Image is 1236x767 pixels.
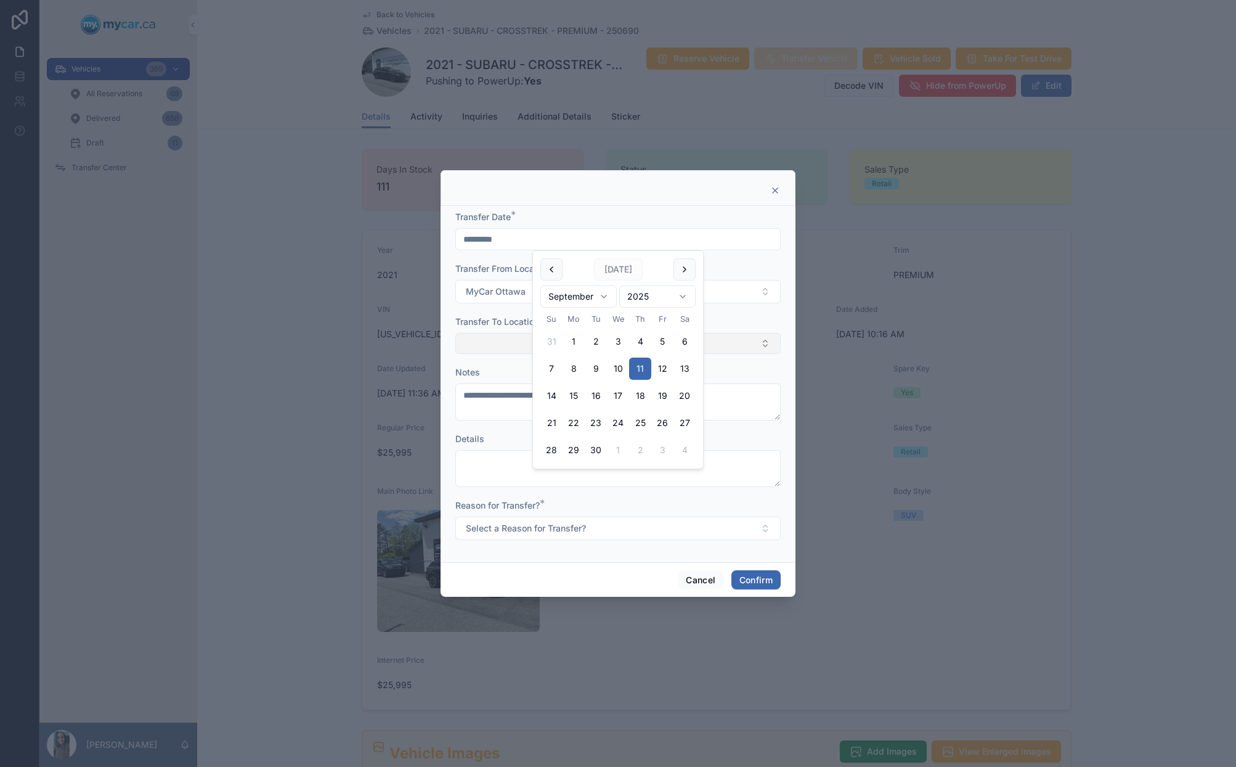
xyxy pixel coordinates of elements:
[673,358,696,380] button: Saturday, September 13th, 2025
[585,358,607,380] button: Tuesday, September 9th, 2025
[540,439,563,461] button: Sunday, September 28th, 2025
[651,358,673,380] button: Friday, September 12th, 2025
[673,330,696,353] button: Saturday, September 6th, 2025
[563,439,585,461] button: Monday, September 29th, 2025
[607,313,629,326] th: Wednesday
[673,313,696,326] th: Saturday
[651,412,673,434] button: Friday, September 26th, 2025
[540,358,563,380] button: Sunday, September 7th, 2025
[455,280,781,303] button: Select Button
[607,385,629,407] button: Wednesday, September 17th, 2025
[466,285,526,298] span: MyCar Ottawa
[563,330,585,353] button: Monday, September 1st, 2025
[629,439,651,461] button: Thursday, October 2nd, 2025
[731,570,781,590] button: Confirm
[455,263,550,274] span: Transfer From Location
[651,330,673,353] button: Friday, September 5th, 2025
[455,211,511,222] span: Transfer Date
[585,439,607,461] button: Tuesday, September 30th, 2025
[678,570,723,590] button: Cancel
[455,367,480,377] span: Notes
[629,358,651,380] button: Today, Thursday, September 11th, 2025, selected
[629,385,651,407] button: Thursday, September 18th, 2025
[673,412,696,434] button: Saturday, September 27th, 2025
[455,333,781,354] button: Select Button
[455,517,781,540] button: Select Button
[585,330,607,353] button: Tuesday, September 2nd, 2025
[673,385,696,407] button: Saturday, September 20th, 2025
[585,313,607,326] th: Tuesday
[563,412,585,434] button: Monday, September 22nd, 2025
[629,412,651,434] button: Thursday, September 25th, 2025
[629,313,651,326] th: Thursday
[455,316,539,327] span: Transfer To Location
[629,330,651,353] button: Thursday, September 4th, 2025
[585,385,607,407] button: Tuesday, September 16th, 2025
[540,412,563,434] button: Sunday, September 21st, 2025
[607,330,629,353] button: Wednesday, September 3rd, 2025
[563,313,585,326] th: Monday
[607,412,629,434] button: Wednesday, September 24th, 2025
[455,500,540,511] span: Reason for Transfer?
[651,313,673,326] th: Friday
[540,385,563,407] button: Sunday, September 14th, 2025
[455,433,484,444] span: Details
[585,412,607,434] button: Tuesday, September 23rd, 2025
[466,522,586,535] span: Select a Reason for Transfer?
[540,313,696,461] table: September 2025
[540,313,563,326] th: Sunday
[563,358,585,380] button: Monday, September 8th, 2025
[673,439,696,461] button: Saturday, October 4th, 2025
[651,439,673,461] button: Friday, October 3rd, 2025
[563,385,585,407] button: Monday, September 15th, 2025
[540,330,563,353] button: Sunday, August 31st, 2025
[651,385,673,407] button: Friday, September 19th, 2025
[607,358,629,380] button: Wednesday, September 10th, 2025
[607,439,629,461] button: Wednesday, October 1st, 2025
